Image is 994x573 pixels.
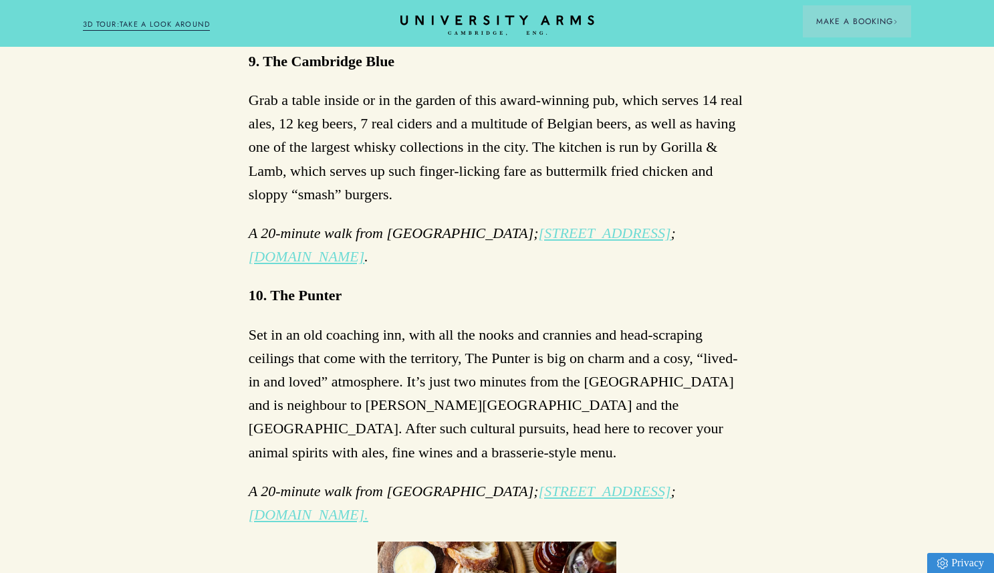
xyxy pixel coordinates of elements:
p: Grab a table inside or in the garden of this award-winning pub, which serves 14 real ales, 12 keg... [249,88,746,206]
em: A 20-minute walk from [GEOGRAPHIC_DATA]; [249,225,539,241]
p: Set in an old coaching inn, with all the nooks and crannies and head-scraping ceilings that come ... [249,323,746,464]
em: A 20-minute walk from [GEOGRAPHIC_DATA]; [249,483,539,499]
button: Make a BookingArrow icon [803,5,911,37]
a: Home [400,15,594,36]
a: [STREET_ADDRESS] [539,483,671,499]
img: Privacy [937,558,948,569]
img: Arrow icon [893,19,898,24]
em: ; [671,483,676,499]
a: [DOMAIN_NAME] [249,248,365,265]
a: Privacy [927,553,994,573]
a: [DOMAIN_NAME]. [249,506,368,523]
em: ; [671,225,676,241]
a: 3D TOUR:TAKE A LOOK AROUND [83,19,211,31]
em: . [364,248,368,265]
span: Make a Booking [816,15,898,27]
strong: 9. The Cambridge Blue [249,53,394,70]
strong: 10. The Punter [249,287,342,304]
a: [STREET_ADDRESS] [539,225,671,241]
